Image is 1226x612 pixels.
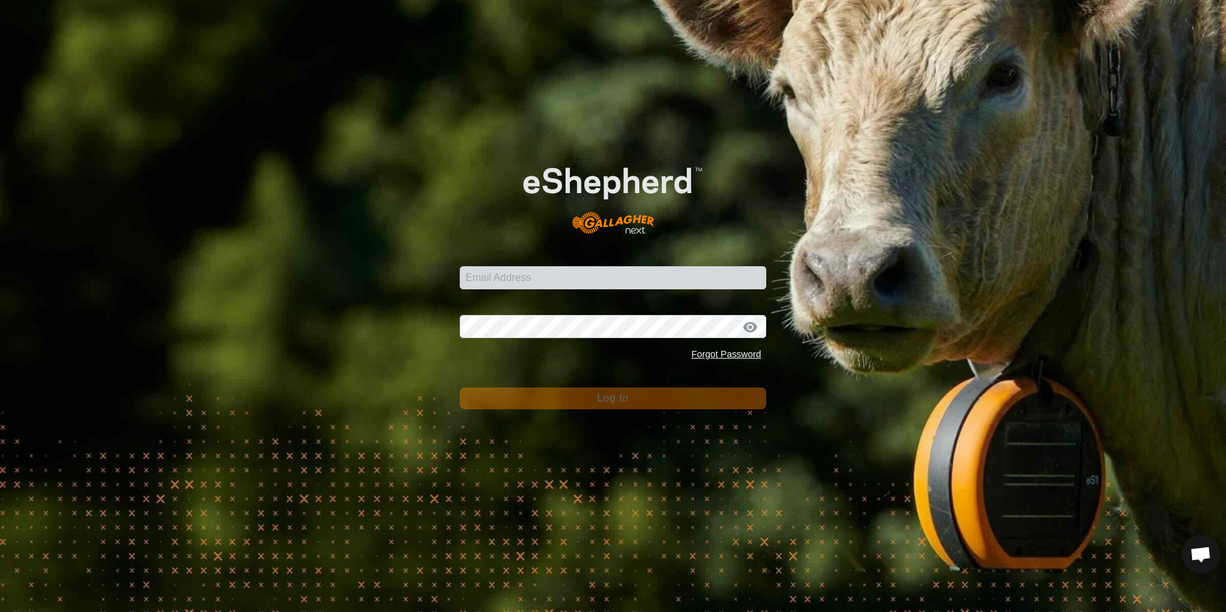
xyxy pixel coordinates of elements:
div: Open chat [1182,535,1220,574]
input: Email Address [460,266,766,289]
img: E-shepherd Logo [491,142,735,246]
span: Log In [597,393,628,404]
a: Forgot Password [691,349,761,359]
button: Log In [460,387,766,409]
